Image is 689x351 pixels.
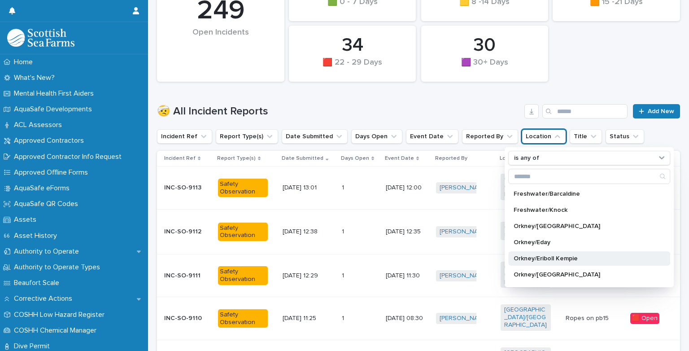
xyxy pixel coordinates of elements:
p: Reported By [435,154,467,163]
div: Safety Observation [218,309,268,328]
p: Event Date [385,154,414,163]
div: Open Incidents [172,28,269,56]
p: Orkney/Eriboll Kempie [514,255,656,262]
p: AquaSafe QR Codes [10,200,85,208]
div: 🟥 22 - 29 Days [304,58,401,77]
p: Approved Contractors [10,136,91,145]
p: Orkney/Eday [514,239,656,246]
p: Asset History [10,232,64,240]
p: 1 [342,182,346,192]
tr: INC-SO-9110Safety Observation[DATE] 11:2511 [DATE] 08:30[PERSON_NAME] [GEOGRAPHIC_DATA]/[GEOGRAPH... [157,297,680,340]
p: Authority to Operate Types [10,263,107,272]
p: is any of [514,154,539,162]
a: [GEOGRAPHIC_DATA]/[GEOGRAPHIC_DATA] [504,306,547,329]
div: Safety Observation [218,266,268,285]
p: Report Type(s) [217,154,256,163]
button: Reported By [462,129,518,144]
p: Freshwater/Knock [514,207,656,213]
p: [DATE] 12:38 [283,228,332,236]
a: Add New [633,104,680,118]
div: 34 [304,34,401,57]
tr: INC-SO-9111Safety Observation[DATE] 12:2911 [DATE] 11:30[PERSON_NAME] Orkney/[PERSON_NAME] Rock H... [157,254,680,297]
p: Approved Offline Forms [10,168,95,177]
tr: INC-SO-9112Safety Observation[DATE] 12:3811 [DATE] 12:35[PERSON_NAME] Orkney/Toyness Replaced wat... [157,209,680,254]
a: [PERSON_NAME] [440,184,488,192]
button: Report Type(s) [216,129,278,144]
button: Incident Ref [157,129,212,144]
span: Add New [648,108,674,114]
p: Assets [10,215,44,224]
img: bPIBxiqnSb2ggTQWdOVV [7,29,74,47]
div: 30 [436,34,533,57]
p: [DATE] 12:35 [386,228,429,236]
p: Days Open [341,154,369,163]
p: What's New? [10,74,62,82]
p: Authority to Operate [10,247,86,256]
p: Freshwater/Barcaldine [514,191,656,197]
p: Home [10,58,40,66]
p: [DATE] 08:30 [386,315,429,322]
p: INC-SO-9110 [164,315,211,322]
button: Date Submitted [282,129,348,144]
p: [DATE] 12:00 [386,184,429,192]
p: Incident Ref [164,154,196,163]
p: Location [500,154,522,163]
h1: 🤕 All Incident Reports [157,105,521,118]
p: 1 [342,226,346,236]
p: COSHH Low Hazard Register [10,311,112,319]
p: INC-SO-9112 [164,228,211,236]
a: [PERSON_NAME] [440,315,488,322]
p: COSHH Chemical Manager [10,326,104,335]
div: 🟥 Open [630,313,659,324]
p: [DATE] 11:25 [283,315,332,322]
input: Search [542,104,628,118]
p: Mental Health First Aiders [10,89,101,98]
p: Orkney/[GEOGRAPHIC_DATA] [514,272,656,278]
p: Approved Contractor Info Request [10,153,129,161]
p: AquaSafe eForms [10,184,77,193]
p: INC-SO-9113 [164,184,211,192]
p: Date Submitted [282,154,323,163]
button: Title [570,129,602,144]
p: INC-SO-9111 [164,272,211,280]
button: Status [606,129,644,144]
p: 1 [342,270,346,280]
a: [PERSON_NAME] [440,228,488,236]
div: Safety Observation [218,223,268,241]
p: 1 [342,313,346,322]
div: Search [508,169,670,184]
p: AquaSafe Developments [10,105,99,114]
p: [DATE] 13:01 [283,184,332,192]
input: Search [509,169,670,184]
p: Ropes on pb15 [566,315,615,322]
button: Days Open [351,129,402,144]
button: Location [522,129,566,144]
a: [PERSON_NAME] [440,272,488,280]
p: Orkney/[GEOGRAPHIC_DATA] [514,223,656,229]
p: Corrective Actions [10,294,79,303]
p: [DATE] 12:29 [283,272,332,280]
button: Event Date [406,129,458,144]
div: Safety Observation [218,179,268,197]
p: Beaufort Scale [10,279,66,287]
div: 🟪 30+ Days [436,58,533,77]
p: [DATE] 11:30 [386,272,429,280]
p: ACL Assessors [10,121,69,129]
tr: INC-SO-9113Safety Observation[DATE] 13:0111 [DATE] 12:00[PERSON_NAME] Orkney/[PERSON_NAME] Rock C... [157,167,680,209]
p: Dive Permit [10,342,57,351]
